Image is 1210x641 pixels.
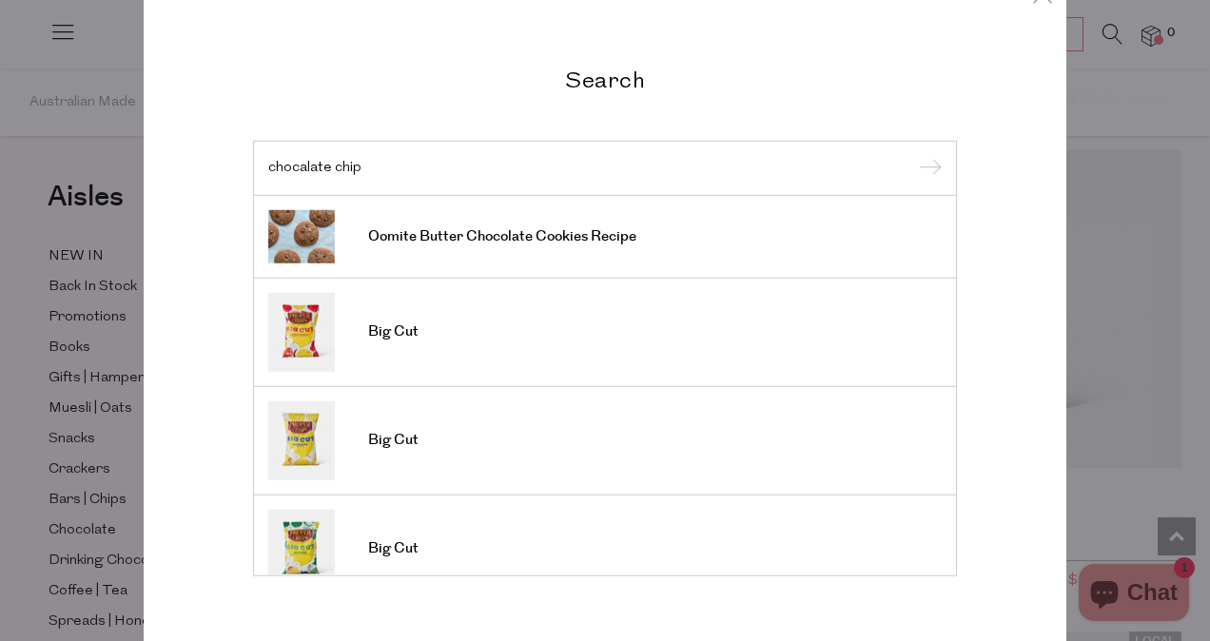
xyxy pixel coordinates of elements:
[268,292,335,371] img: Big Cut
[268,509,942,588] a: Big Cut
[268,161,942,175] input: Search
[253,66,957,93] h2: Search
[268,400,942,479] a: Big Cut
[368,227,636,246] span: Oomite Butter Chocolate Cookies Recipe
[368,322,419,341] span: Big Cut
[268,400,335,479] img: Big Cut
[268,209,942,262] a: Oomite Butter Chocolate Cookies Recipe
[268,292,942,371] a: Big Cut
[268,509,335,588] img: Big Cut
[368,539,419,558] span: Big Cut
[268,209,335,262] img: Oomite Butter Chocolate Cookies Recipe
[368,431,419,450] span: Big Cut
